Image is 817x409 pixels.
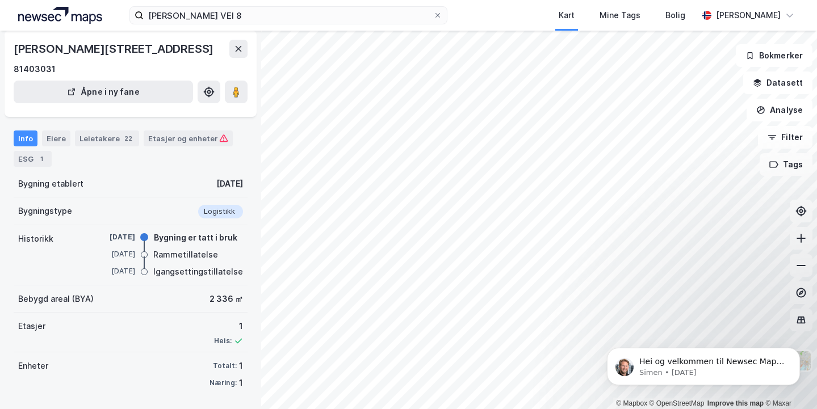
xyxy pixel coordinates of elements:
div: Bygning er tatt i bruk [154,231,237,244]
div: [PERSON_NAME][STREET_ADDRESS] [14,40,216,58]
div: [DATE] [216,177,243,191]
div: [DATE] [90,266,135,276]
a: Mapbox [616,399,647,407]
div: Mine Tags [600,9,640,22]
div: [DATE] [90,249,135,259]
div: [PERSON_NAME] [716,9,781,22]
div: Bolig [665,9,685,22]
div: Etasjer [18,319,45,333]
a: Improve this map [707,399,764,407]
button: Åpne i ny fane [14,81,193,103]
div: Bebygd areal (BYA) [18,292,94,306]
div: Næring: [210,378,237,387]
div: Eiere [42,130,70,146]
div: Igangsettingstillatelse [153,265,243,279]
div: 1 [36,153,47,165]
div: 81403031 [14,62,56,76]
div: Historikk [18,232,53,246]
div: Kart [559,9,575,22]
div: 2 336 ㎡ [210,292,243,306]
input: Søk på adresse, matrikkel, gårdeiere, leietakere eller personer [144,7,433,24]
button: Filter [758,126,812,149]
div: Info [14,130,37,146]
div: Heis: [214,336,232,345]
div: ESG [14,151,52,167]
iframe: Intercom notifications message [590,324,817,403]
div: 1 [239,376,243,390]
button: Datasett [743,71,812,94]
div: Etasjer og enheter [148,133,228,144]
button: Analyse [747,99,812,121]
div: 22 [122,133,135,144]
div: Enheter [18,359,48,373]
div: Bygningstype [18,204,72,218]
div: 1 [214,319,243,333]
div: [DATE] [90,232,135,242]
div: Bygning etablert [18,177,83,191]
button: Tags [760,153,812,176]
div: Rammetillatelse [153,248,218,262]
div: 1 [239,359,243,373]
button: Bokmerker [736,44,812,67]
img: logo.a4113a55bc3d86da70a041830d287a7e.svg [18,7,102,24]
div: Totalt: [213,361,237,370]
a: OpenStreetMap [650,399,705,407]
div: Leietakere [75,130,139,146]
